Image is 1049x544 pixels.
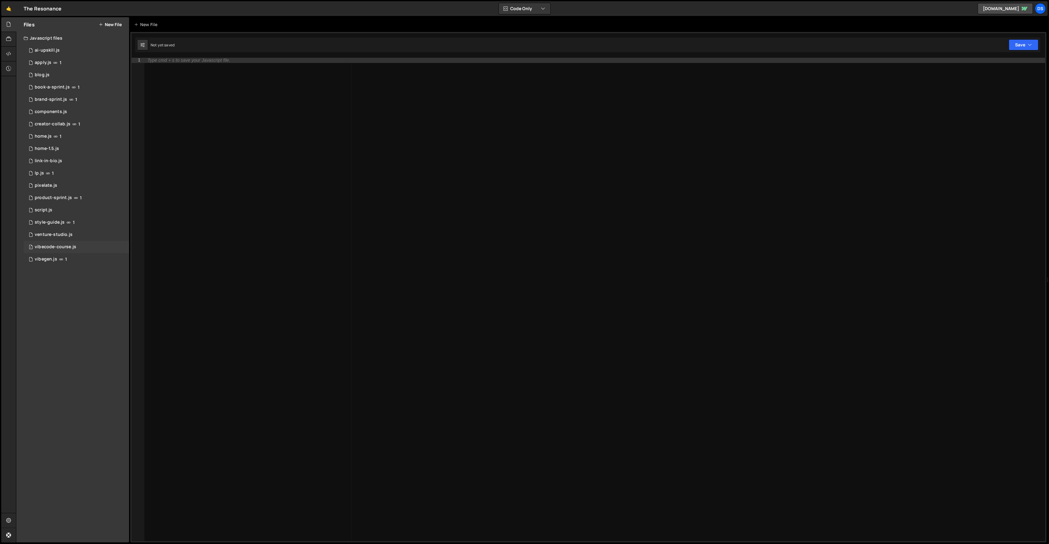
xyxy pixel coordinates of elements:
[24,69,129,81] div: 9594/21445.js
[24,118,129,130] div: 9594/22949.js
[65,257,67,262] span: 1
[24,21,35,28] h2: Files
[35,158,62,164] div: link-in-bio.js
[24,143,129,155] div: 9594/33741.js
[24,216,129,229] div: 9594/33661.js
[35,183,57,188] div: pixelate.js
[29,245,33,250] span: 1
[75,97,77,102] span: 1
[35,109,67,115] div: components.js
[35,244,76,250] div: vibecode-course.js
[99,22,122,27] button: New File
[24,229,129,241] div: 9594/21938.js
[24,81,129,93] div: 9594/34842.js
[60,134,61,139] span: 1
[24,155,129,167] div: 9594/21701.js
[35,60,51,65] div: apply.js
[24,204,129,216] div: 9594/21024.js
[35,72,49,78] div: blog.js
[24,241,129,253] div: 9594/42093.js
[35,170,44,176] div: lp.js
[24,253,129,265] div: 9594/37650.js
[52,171,54,176] span: 1
[35,121,70,127] div: creator-collab.js
[499,3,550,14] button: Code Only
[24,192,129,204] div: 9594/41561.js
[35,146,59,151] div: home-1.5.js
[80,195,82,200] span: 1
[24,5,61,12] div: The Resonance
[1009,39,1039,50] button: Save
[24,179,129,192] div: 9594/33760.js
[24,93,129,106] div: 9594/34310.js
[35,232,73,237] div: venture-studio.js
[1,1,16,16] a: 🤙
[78,122,80,127] span: 1
[151,42,175,48] div: Not yet saved
[148,58,230,63] div: Type cmd + s to save your Javascript file.
[24,130,129,143] div: 9594/21039.js
[35,97,67,102] div: brand-sprint.js
[132,58,144,63] div: 1
[24,44,129,57] div: 9594/35013.js
[35,220,65,225] div: style-guide.js
[24,167,129,179] div: 9594/36906.js
[78,85,80,90] span: 1
[35,256,57,262] div: vibegen.js
[73,220,75,225] span: 1
[24,57,129,69] div: 9594/23137.js
[60,60,61,65] span: 1
[35,48,60,53] div: ai-upskill.js
[1035,3,1046,14] a: DS
[134,22,160,28] div: New File
[978,3,1033,14] a: [DOMAIN_NAME]
[35,207,52,213] div: script.js
[24,106,129,118] div: 9594/21947.js
[35,84,70,90] div: book-a-sprint.js
[16,32,129,44] div: Javascript files
[35,134,52,139] div: home.js
[35,195,72,201] div: product-sprint.js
